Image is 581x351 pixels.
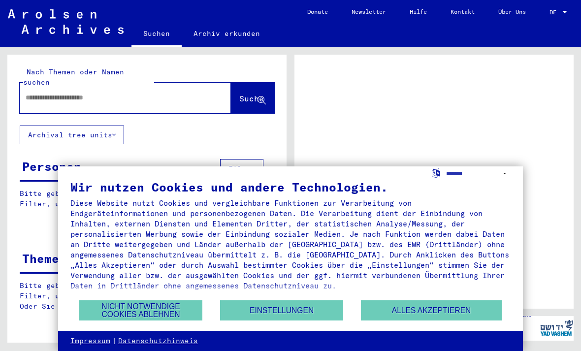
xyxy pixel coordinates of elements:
a: Suchen [131,22,182,47]
img: yv_logo.png [538,316,575,340]
span: DE [549,9,560,16]
button: Filter [220,159,263,178]
label: Sprache auswählen [431,168,441,177]
button: Nicht notwendige Cookies ablehnen [79,300,202,320]
button: Einstellungen [220,300,343,320]
button: Archival tree units [20,126,124,144]
a: Archiv erkunden [182,22,272,45]
p: Bitte geben Sie einen Suchbegriff ein oder nutzen Sie die Filter, um Suchertreffer zu erhalten. O... [20,281,274,312]
div: Diese Website nutzt Cookies und vergleichbare Funktionen zur Verarbeitung von Endgeräteinformatio... [70,198,511,291]
span: Filter [228,164,255,173]
p: Bitte geben Sie einen Suchbegriff ein oder nutzen Sie die Filter, um Suchertreffer zu erhalten. [20,189,274,209]
span: Suche [239,94,264,103]
div: Wir nutzen Cookies und andere Technologien. [70,181,511,193]
img: Arolsen_neg.svg [8,9,124,34]
button: Alles akzeptieren [361,300,502,320]
mat-label: Nach Themen oder Namen suchen [23,67,124,87]
select: Sprache auswählen [446,166,511,181]
a: Impressum [70,336,110,346]
div: Personen [22,158,81,175]
button: Suche [231,83,274,113]
div: Themen [22,250,66,267]
a: Datenschutzhinweis [118,336,198,346]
